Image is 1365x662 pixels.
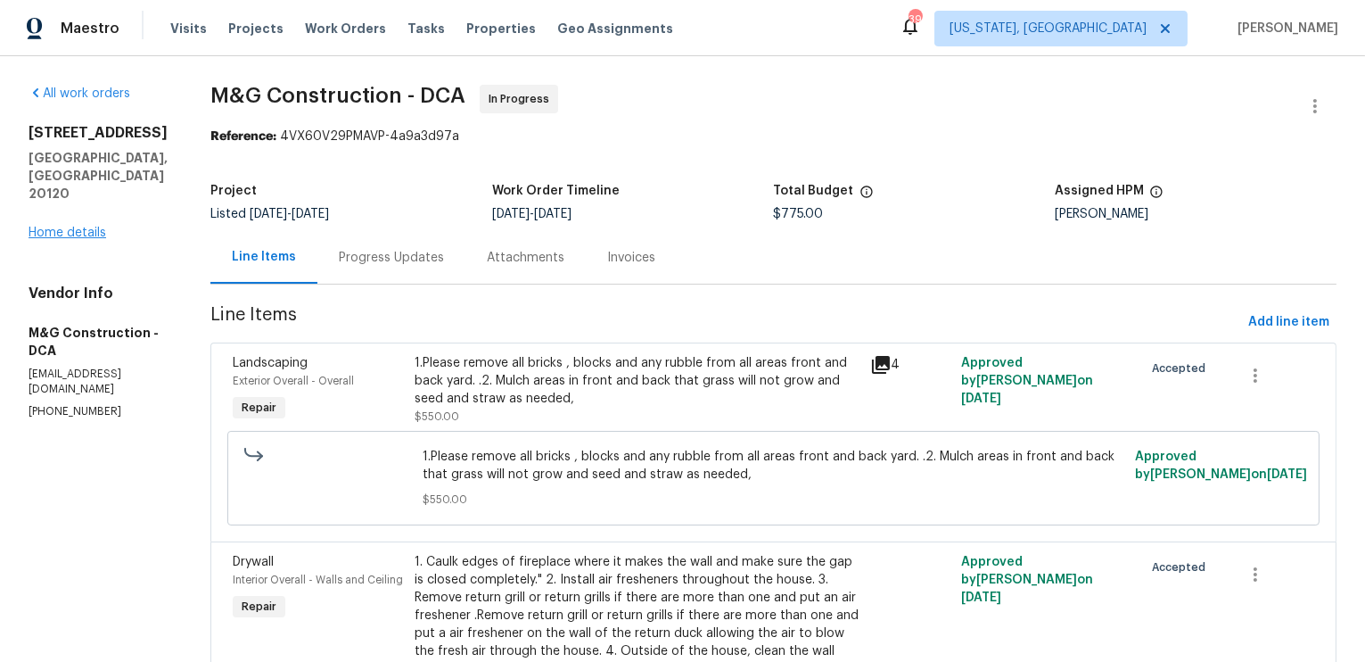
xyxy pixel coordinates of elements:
[1152,559,1213,576] span: Accepted
[250,208,287,220] span: [DATE]
[1248,311,1329,334] span: Add line item
[1267,468,1307,481] span: [DATE]
[29,285,168,302] h4: Vendor Info
[234,399,284,417] span: Repair
[870,354,950,376] div: 4
[1149,185,1164,208] span: The hpm assigned to this work order.
[305,20,386,37] span: Work Orders
[29,87,130,100] a: All work orders
[29,149,168,203] h5: [GEOGRAPHIC_DATA], [GEOGRAPHIC_DATA] 20120
[61,20,119,37] span: Maestro
[774,185,854,197] h5: Total Budget
[29,367,168,397] p: [EMAIL_ADDRESS][DOMAIN_NAME]
[909,11,921,29] div: 39
[950,20,1147,37] span: [US_STATE], [GEOGRAPHIC_DATA]
[859,185,874,208] span: The total cost of line items that have been proposed by Opendoor. This sum includes line items th...
[487,249,564,267] div: Attachments
[233,357,308,369] span: Landscaping
[961,556,1093,604] span: Approved by [PERSON_NAME] on
[210,130,276,143] b: Reference:
[415,354,859,408] div: 1.Please remove all bricks , blocks and any rubble from all areas front and back yard. .2. Mulch ...
[210,185,257,197] h5: Project
[170,20,207,37] span: Visits
[233,376,354,386] span: Exterior Overall - Overall
[339,249,444,267] div: Progress Updates
[233,556,274,568] span: Drywall
[774,208,824,220] span: $775.00
[961,592,1001,604] span: [DATE]
[961,357,1093,405] span: Approved by [PERSON_NAME] on
[492,185,620,197] h5: Work Order Timeline
[250,208,329,220] span: -
[492,208,530,220] span: [DATE]
[210,128,1336,145] div: 4VX60V29PMAVP-4a9a3d97a
[961,393,1001,405] span: [DATE]
[1241,306,1336,339] button: Add line item
[29,324,168,360] h5: M&G Construction - DCA
[232,248,296,266] div: Line Items
[489,90,556,108] span: In Progress
[557,20,673,37] span: Geo Assignments
[1152,360,1213,377] span: Accepted
[210,208,329,220] span: Listed
[29,404,168,419] p: [PHONE_NUMBER]
[407,22,445,35] span: Tasks
[233,575,403,585] span: Interior Overall - Walls and Ceiling
[1135,451,1307,481] span: Approved by [PERSON_NAME] on
[492,208,571,220] span: -
[234,598,284,616] span: Repair
[210,85,465,106] span: M&G Construction - DCA
[1055,185,1144,197] h5: Assigned HPM
[534,208,571,220] span: [DATE]
[415,411,459,422] span: $550.00
[29,227,106,239] a: Home details
[1055,208,1336,220] div: [PERSON_NAME]
[228,20,284,37] span: Projects
[607,249,655,267] div: Invoices
[466,20,536,37] span: Properties
[210,306,1241,339] span: Line Items
[423,448,1124,484] span: 1.Please remove all bricks , blocks and any rubble from all areas front and back yard. .2. Mulch ...
[423,491,1124,509] span: $550.00
[292,208,329,220] span: [DATE]
[1230,20,1338,37] span: [PERSON_NAME]
[29,124,168,142] h2: [STREET_ADDRESS]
